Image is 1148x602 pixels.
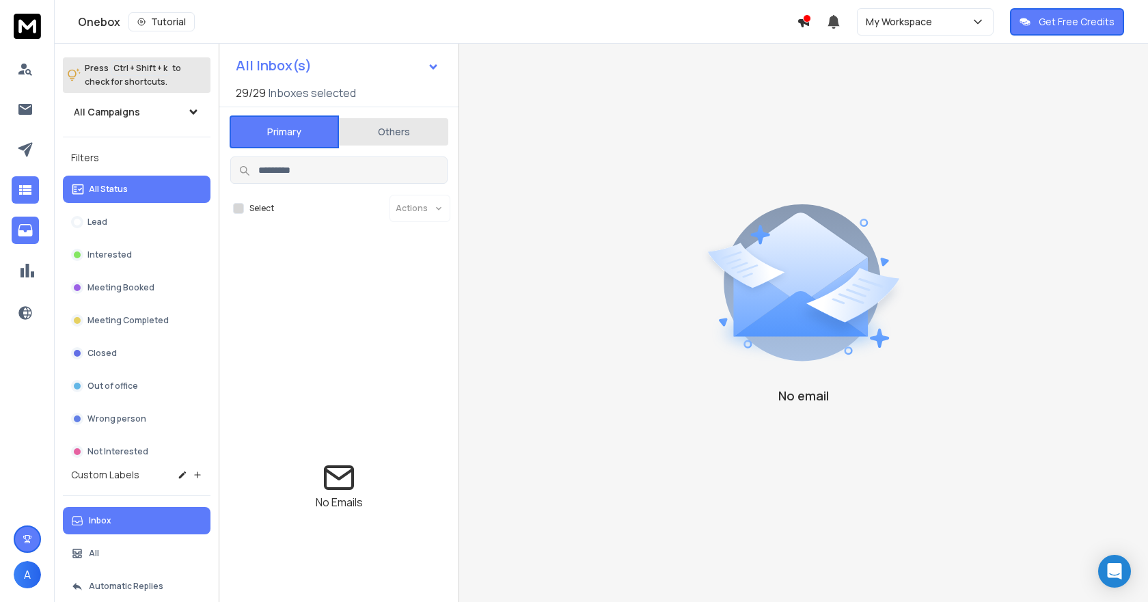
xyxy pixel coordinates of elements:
p: Closed [87,348,117,359]
p: Meeting Completed [87,315,169,326]
button: All Status [63,176,210,203]
p: Interested [87,249,132,260]
button: Closed [63,340,210,367]
button: Wrong person [63,405,210,433]
button: Automatic Replies [63,573,210,600]
h1: All Inbox(s) [236,59,312,72]
button: Meeting Completed [63,307,210,334]
p: Get Free Credits [1039,15,1115,29]
div: Open Intercom Messenger [1098,555,1131,588]
p: Out of office [87,381,138,392]
span: Ctrl + Shift + k [111,60,169,76]
button: Interested [63,241,210,269]
p: Automatic Replies [89,581,163,592]
span: 29 / 29 [236,85,266,101]
p: Inbox [89,515,111,526]
p: No Emails [316,494,363,510]
p: Lead [87,217,107,228]
h1: All Campaigns [74,105,140,119]
button: A [14,561,41,588]
p: My Workspace [866,15,938,29]
button: All Campaigns [63,98,210,126]
button: Lead [63,208,210,236]
button: All [63,540,210,567]
p: Wrong person [87,413,146,424]
p: Press to check for shortcuts. [85,61,181,89]
button: Out of office [63,372,210,400]
h3: Custom Labels [71,468,139,482]
p: Not Interested [87,446,148,457]
button: All Inbox(s) [225,52,450,79]
p: No email [778,386,829,405]
p: All [89,548,99,559]
button: Tutorial [128,12,195,31]
div: Onebox [78,12,797,31]
button: Primary [230,115,339,148]
button: Meeting Booked [63,274,210,301]
h3: Inboxes selected [269,85,356,101]
h3: Filters [63,148,210,167]
button: Inbox [63,507,210,534]
button: Others [339,117,448,147]
p: Meeting Booked [87,282,154,293]
button: Not Interested [63,438,210,465]
label: Select [249,203,274,214]
button: Get Free Credits [1010,8,1124,36]
p: All Status [89,184,128,195]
